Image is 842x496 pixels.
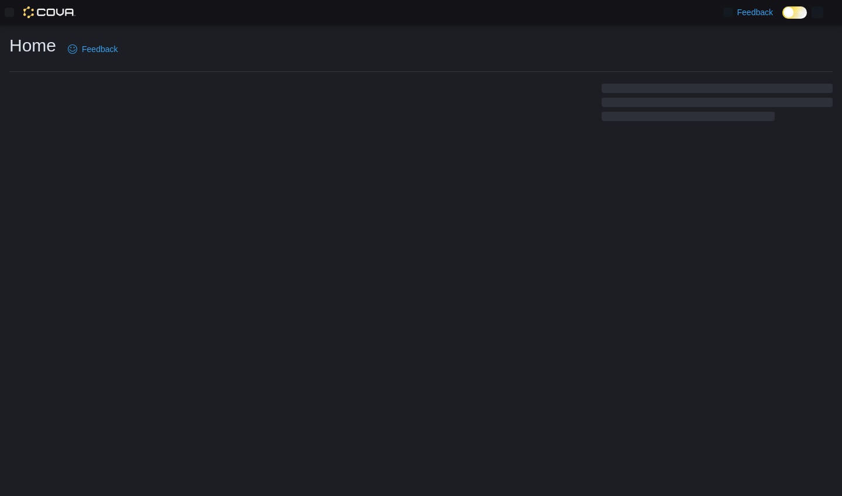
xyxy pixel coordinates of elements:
span: Feedback [737,6,773,18]
a: Feedback [63,37,122,61]
img: Cova [23,6,75,18]
span: Feedback [82,43,118,55]
h1: Home [9,34,56,57]
a: Feedback [719,1,778,24]
span: Loading [602,86,833,123]
input: Dark Mode [782,6,807,19]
